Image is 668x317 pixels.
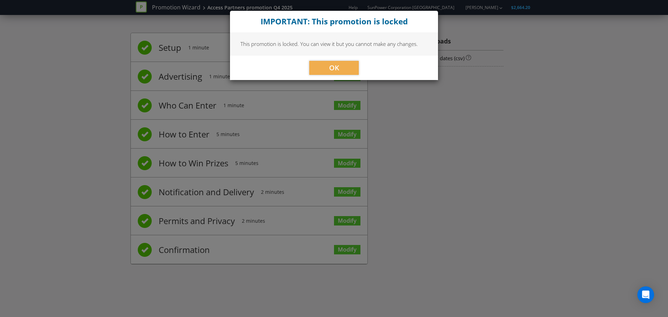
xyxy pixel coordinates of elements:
div: This promotion is locked. You can view it but you cannot make any changes. [230,32,438,55]
span: OK [329,63,339,72]
button: OK [309,61,359,75]
strong: IMPORTANT: This promotion is locked [261,16,408,27]
div: Open Intercom Messenger [637,286,654,303]
div: Close [230,11,438,32]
